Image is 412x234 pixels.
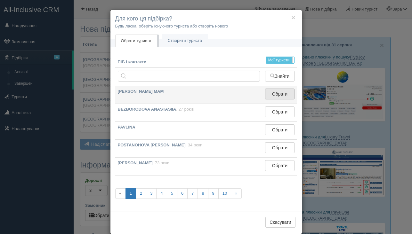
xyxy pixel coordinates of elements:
[115,35,157,47] a: Обрати туриста
[208,188,219,199] a: 9
[265,71,294,82] button: Знайти
[118,89,164,94] b: [PERSON_NAME] MAM
[136,188,146,199] a: 2
[176,107,194,112] span: , 27 років
[125,188,136,199] a: 1
[187,188,198,199] a: 7
[266,57,294,63] label: Мої туристи
[265,89,294,99] button: Обрати
[146,188,157,199] a: 3
[118,125,135,129] b: PAVLINA
[118,107,176,112] b: BEZBORODOVA ANASTASIIA
[265,124,294,135] button: Обрати
[265,106,294,117] button: Обрати
[265,160,294,171] button: Обрати
[186,143,203,147] span: , 34 роки
[291,14,295,21] button: ×
[115,57,263,68] th: ПІБ і контакти
[218,188,231,199] a: 10
[153,160,170,165] span: , 73 роки
[115,23,297,29] p: Будь ласка, оберіть існуючого туриста або створіть нового
[198,188,208,199] a: 8
[162,34,208,47] a: Створити туриста
[115,15,297,23] h4: Для кого ця підбірка?
[115,188,126,199] span: «
[118,71,260,82] input: Пошук за ПІБ, паспортом або контактами
[118,143,186,147] b: POSTANOHOVA [PERSON_NAME]
[265,142,294,153] button: Обрати
[156,188,167,199] a: 4
[177,188,188,199] a: 6
[231,188,241,199] a: »
[167,188,177,199] a: 5
[265,217,295,228] button: Скасувати
[118,160,153,165] b: [PERSON_NAME]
